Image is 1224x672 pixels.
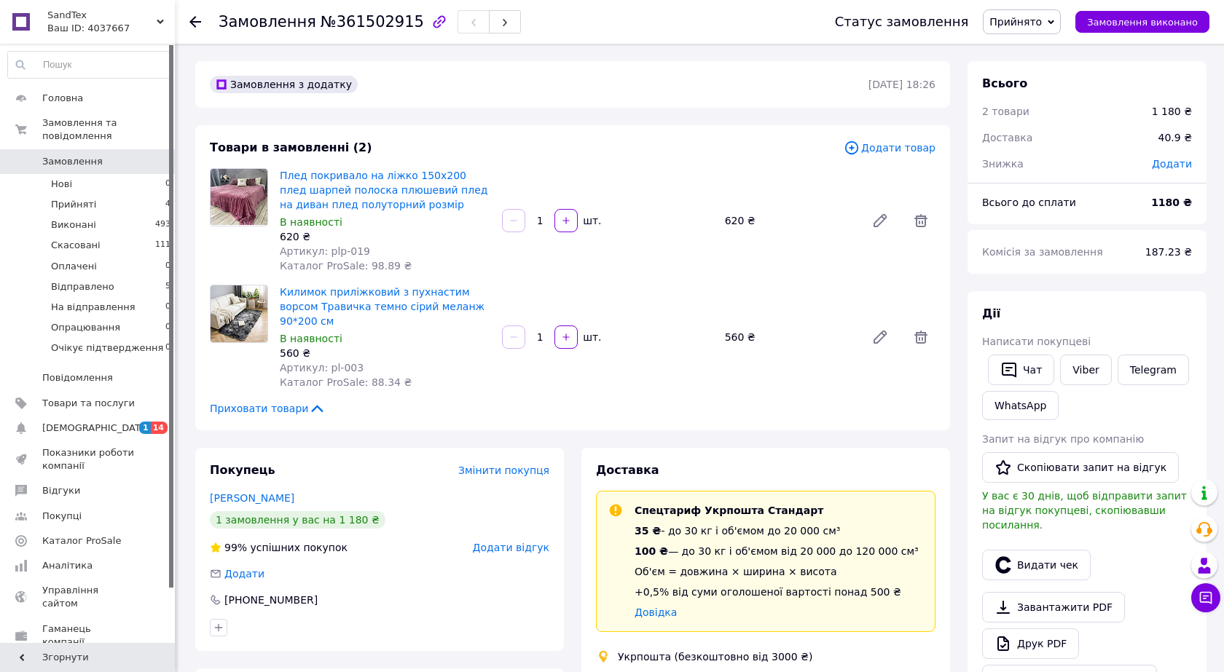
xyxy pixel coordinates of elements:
[635,523,919,538] div: - до 30 кг і об'ємом до 20 000 см³
[280,286,484,327] a: Килимок приліжковий з пухнастим ворсом Травичка темно сірий меланж 90*200 см
[211,285,267,342] img: Килимок приліжковий з пухнастим ворсом Травичка темно сірий меланж 90*200 см
[165,280,170,293] span: 5
[42,92,83,105] span: Головна
[719,327,860,347] div: 560 ₴
[280,170,487,210] a: Плед покривало на ліжко 150х200 плед шарпей полоска плюшевий плед на диван плед полуторний розмір
[982,76,1027,90] span: Всього
[982,197,1076,208] span: Всього до сплати
[42,371,113,384] span: Повідомлення
[635,545,668,557] span: 100 ₴
[165,198,170,211] span: 4
[982,158,1024,170] span: Знижка
[165,260,170,273] span: 0
[596,463,659,477] span: Доставка
[635,585,919,599] div: +0,5% від суми оголошеної вартості понад 500 ₴
[982,391,1059,420] a: WhatsApp
[51,341,163,355] span: Очікує підтвердження
[1075,11,1209,33] button: Замовлення виконано
[1087,17,1198,28] span: Замовлення виконано
[42,116,175,143] span: Замовлення та повідомлення
[223,593,319,607] div: [PHONE_NUMBER]
[42,446,135,473] span: Показники роботи компанії
[280,376,412,388] span: Каталог ProSale: 88.34 ₴
[42,559,93,572] span: Аналітика
[280,260,412,272] span: Каталог ProSale: 98.89 ₴
[51,218,96,232] span: Виконані
[635,525,661,537] span: 35 ₴
[210,511,385,529] div: 1 замовлення у вас на 1 180 ₴
[51,239,101,252] span: Скасовані
[210,76,358,93] div: Замовлення з додатку
[189,15,201,29] div: Повернутися назад
[42,155,103,168] span: Замовлення
[1145,246,1192,258] span: 187.23 ₴
[719,210,860,231] div: 620 ₴
[47,9,157,22] span: SandTex
[211,169,267,225] img: Плед покривало на ліжко 150х200 плед шарпей полоска плюшевий плед на диван плед полуторний розмір
[982,490,1187,531] span: У вас є 30 днів, щоб відправити запит на відгук покупцеві, скопіювавши посилання.
[321,13,424,31] span: №361502915
[280,346,490,360] div: 560 ₴
[988,355,1054,385] button: Чат
[982,336,1091,347] span: Написати покупцеві
[42,510,82,523] span: Покупці
[210,492,294,504] a: [PERSON_NAME]
[982,550,1091,580] button: Видати чек
[47,22,175,35] div: Ваш ID: 4037667
[868,79,935,90] time: [DATE] 18:26
[635,544,919,558] div: — до 30 кг і об'ємом від 20 000 до 120 000 см³
[210,401,326,416] span: Приховати товари
[219,13,316,31] span: Замовлення
[280,216,342,228] span: В наявності
[165,301,170,314] span: 0
[982,106,1029,117] span: 2 товари
[51,198,96,211] span: Прийняті
[165,341,170,355] span: 0
[982,132,1032,143] span: Доставка
[224,542,247,553] span: 99%
[51,301,136,314] span: На відправлення
[1060,355,1111,385] a: Viber
[866,206,895,235] a: Редагувати
[42,534,121,548] span: Каталог ProSale
[51,280,114,293] span: Відправлено
[982,628,1079,659] a: Друк PDF
[835,15,969,29] div: Статус замовлення
[458,465,549,476] span: Змінити покупця
[906,206,935,235] span: Видалити
[155,218,170,232] span: 493
[635,505,823,516] span: Спецтариф Укрпошта Стандарт
[51,321,120,334] span: Опрацювання
[42,484,80,497] span: Відгуки
[42,397,135,410] span: Товари та послуги
[635,606,677,618] a: Довідка
[8,52,171,78] input: Пошук
[906,323,935,352] span: Видалити
[1152,158,1192,170] span: Додати
[42,422,150,435] span: [DEMOGRAPHIC_DATA]
[42,584,135,610] span: Управління сайтом
[866,323,895,352] a: Редагувати
[579,330,603,344] div: шт.
[982,452,1179,483] button: Скопіювати запит на відгук
[579,213,603,228] div: шт.
[42,622,135,649] span: Гаманець компанії
[280,229,490,244] div: 620 ₴
[51,260,97,273] span: Оплачені
[280,245,370,257] span: Артикул: plp-019
[982,592,1125,622] a: Завантажити PDF
[210,463,275,477] span: Покупець
[982,307,1000,320] span: Дії
[165,321,170,334] span: 0
[210,540,348,555] div: успішних покупок
[1151,197,1192,208] b: 1180 ₴
[139,422,151,434] span: 1
[982,246,1103,258] span: Комісія за замовлення
[614,649,816,664] div: Укрпошта (безкоштовно від 3000 ₴)
[165,178,170,191] span: 0
[224,568,264,580] span: Додати
[1152,104,1192,119] div: 1 180 ₴
[1191,583,1220,612] button: Чат з покупцем
[280,333,342,344] span: В наявності
[844,140,935,156] span: Додати товар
